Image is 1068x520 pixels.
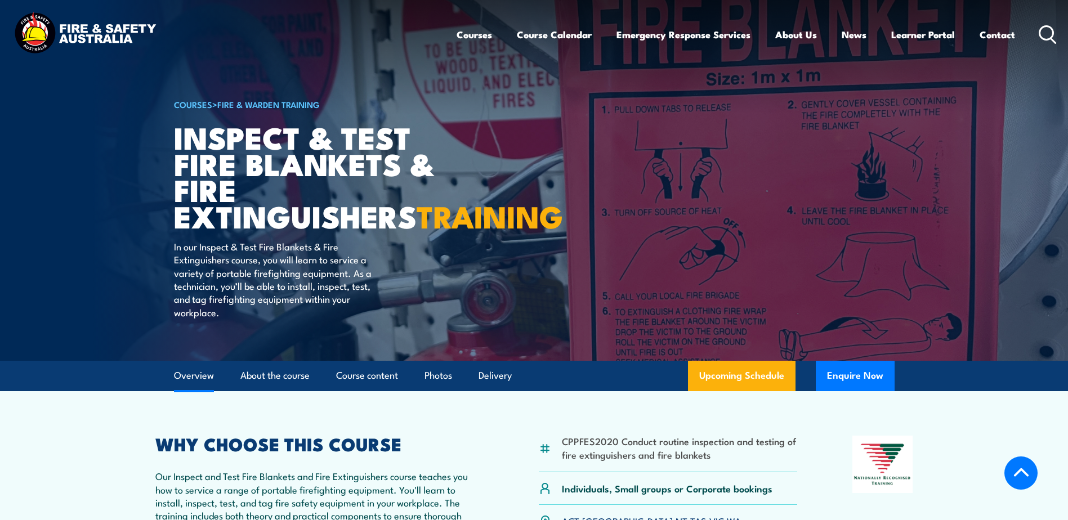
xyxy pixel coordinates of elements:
button: Enquire Now [816,361,895,391]
a: About Us [775,20,817,50]
a: Course content [336,361,398,391]
a: Delivery [479,361,512,391]
a: Photos [424,361,452,391]
strong: TRAINING [417,192,563,239]
a: Courses [457,20,492,50]
a: Learner Portal [891,20,955,50]
a: News [842,20,866,50]
a: Fire & Warden Training [217,98,320,110]
h6: > [174,97,452,111]
p: Individuals, Small groups or Corporate bookings [562,482,772,495]
h2: WHY CHOOSE THIS COURSE [155,436,484,451]
a: COURSES [174,98,212,110]
a: Emergency Response Services [616,20,750,50]
a: Overview [174,361,214,391]
li: CPPFES2020 Conduct routine inspection and testing of fire extinguishers and fire blankets [562,434,798,461]
p: In our Inspect & Test Fire Blankets & Fire Extinguishers course, you will learn to service a vari... [174,240,379,319]
a: Contact [980,20,1015,50]
a: Course Calendar [517,20,592,50]
h1: Inspect & Test Fire Blankets & Fire Extinguishers [174,124,452,229]
a: Upcoming Schedule [688,361,796,391]
a: About the course [240,361,310,391]
img: Nationally Recognised Training logo. [852,436,913,493]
